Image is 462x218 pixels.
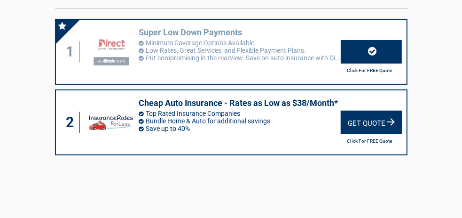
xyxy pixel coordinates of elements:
[341,138,399,144] h2: Click For FREE Quote
[341,68,399,73] h2: Click For FREE Quote
[139,117,340,125] li: Bundle Home & Auto for additional savings
[88,34,134,70] img: directauto's logo
[139,27,340,38] h3: Super Low Down Payments
[139,47,340,54] li: Low Rates, Great Services, and Flexible Payment Plans.
[341,111,402,134] div: Get Quote
[139,125,340,132] li: Save up to 40%
[139,97,340,108] h3: Cheap Auto Insurance - Rates as Low as $38/Month*
[65,41,80,63] div: 1
[88,111,134,133] img: insuranceratesforless's logo
[65,112,80,133] div: 2
[139,39,340,47] li: Minimum Coverage Options Available.
[139,54,340,62] li: Put compromising in the rearview. Save on auto insurance with Direct.
[139,110,340,117] li: Top Rated Insurance Companies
